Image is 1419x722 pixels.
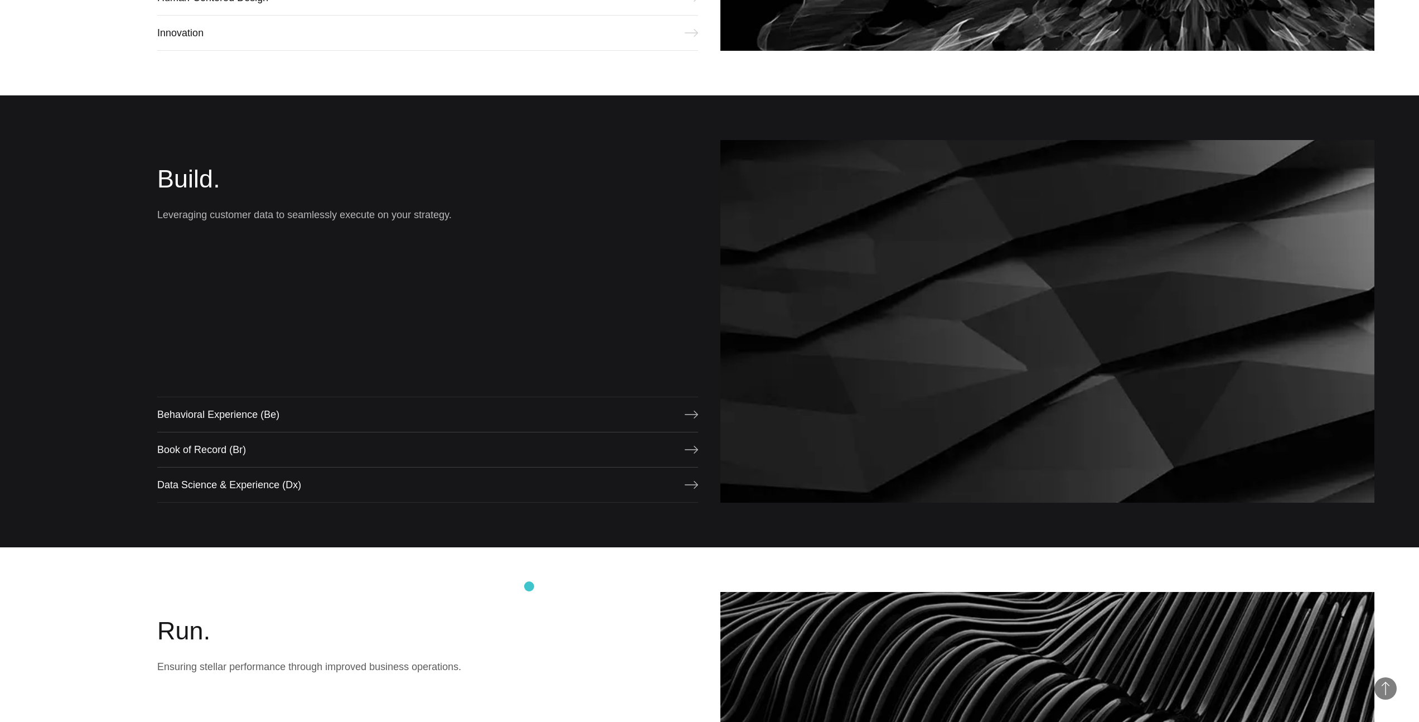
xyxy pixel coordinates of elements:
[157,614,698,648] h2: Run.
[157,397,698,432] a: Behavioral Experience (Be)
[157,467,698,503] a: Data Science & Experience (Dx)
[157,207,698,223] p: Leveraging customer data to seamlessly execute on your strategy.
[157,15,698,51] a: Innovation
[157,162,698,196] h2: Build.
[1374,677,1397,700] button: Back to Top
[157,659,698,675] p: Ensuring stellar performance through improved business operations.
[157,432,698,468] a: Book of Record (Br)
